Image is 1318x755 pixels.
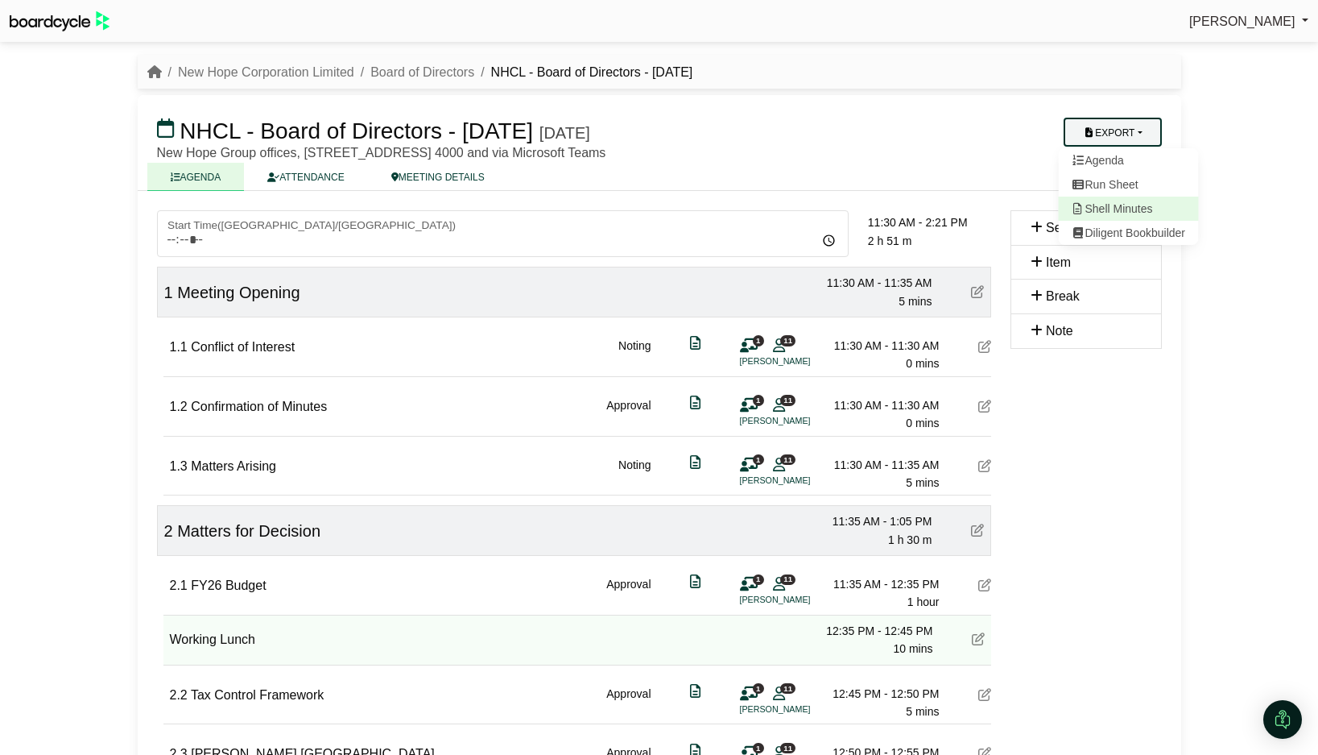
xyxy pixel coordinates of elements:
[780,683,795,694] span: 11
[180,118,533,143] span: NHCL - Board of Directors - [DATE]
[780,335,795,346] span: 11
[191,688,324,702] span: Tax Control Framework
[1189,15,1295,28] span: [PERSON_NAME]
[780,575,795,585] span: 11
[820,274,932,292] div: 11:30 AM - 11:35 AM
[370,65,474,79] a: Board of Directors
[177,284,300,301] span: Meeting Opening
[906,476,939,489] span: 5 mins
[780,454,795,465] span: 11
[191,400,327,413] span: Confirmation of Minutes
[1046,255,1071,269] span: Item
[740,355,861,368] li: [PERSON_NAME]
[164,284,173,301] span: 1
[157,146,606,160] span: New Hope Group offices, [STREET_ADDRESS] 4000 and via Microsoft Teams
[1058,221,1198,245] a: Diligent Bookbuilder
[170,579,188,592] span: 2.1
[244,163,367,191] a: ATTENDANCE
[753,335,764,346] span: 1
[753,575,764,585] span: 1
[539,123,590,143] div: [DATE]
[170,633,255,646] span: Working Lunch
[740,593,861,607] li: [PERSON_NAME]
[780,395,795,405] span: 11
[170,459,188,473] span: 1.3
[893,642,932,655] span: 10 mins
[827,396,940,414] div: 11:30 AM - 11:30 AM
[907,595,940,608] span: 1 hour
[1189,11,1308,32] a: [PERSON_NAME]
[906,417,939,429] span: 0 mins
[147,163,245,191] a: AGENDA
[753,743,764,753] span: 1
[170,688,188,702] span: 2.2
[1263,700,1302,739] div: Open Intercom Messenger
[170,340,188,354] span: 1.1
[191,340,295,354] span: Conflict of Interest
[170,400,188,413] span: 1.2
[1058,172,1198,197] a: Run Sheet
[868,214,991,231] div: 11:30 AM - 2:21 PM
[820,622,933,640] div: 12:35 PM - 12:45 PM
[780,743,795,753] span: 11
[606,685,651,721] div: Approval
[906,705,939,718] span: 5 mins
[888,533,932,546] span: 1 h 30 m
[740,703,861,716] li: [PERSON_NAME]
[10,11,109,31] img: BoardcycleBlackGreen-aaafeed430059cb809a45853b8cf6d952af9d84e6e89e1f1685b34bfd5cb7d64.svg
[753,683,764,694] span: 1
[147,62,693,83] nav: breadcrumb
[606,575,651,612] div: Approval
[868,234,911,247] span: 2 h 51 m
[474,62,692,83] li: NHCL - Board of Directors - [DATE]
[178,65,354,79] a: New Hope Corporation Limited
[618,456,651,492] div: Noting
[191,459,276,473] span: Matters Arising
[820,512,932,530] div: 11:35 AM - 1:05 PM
[1046,324,1073,338] span: Note
[1058,197,1198,221] a: Shell Minutes
[1058,148,1198,172] a: Agenda
[177,522,320,540] span: Matters for Decision
[740,414,861,428] li: [PERSON_NAME]
[740,474,861,487] li: [PERSON_NAME]
[827,337,940,355] div: 11:30 AM - 11:30 AM
[1064,118,1161,147] button: Export
[618,337,651,373] div: Noting
[1046,289,1080,303] span: Break
[827,575,940,593] div: 11:35 AM - 12:35 PM
[191,579,266,592] span: FY26 Budget
[164,522,173,540] span: 2
[899,295,932,308] span: 5 mins
[827,685,940,703] div: 12:45 PM - 12:50 PM
[827,456,940,474] div: 11:30 AM - 11:35 AM
[368,163,508,191] a: MEETING DETAILS
[753,454,764,465] span: 1
[753,395,764,405] span: 1
[1046,221,1089,234] span: Section
[906,357,939,370] span: 0 mins
[606,396,651,433] div: Approval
